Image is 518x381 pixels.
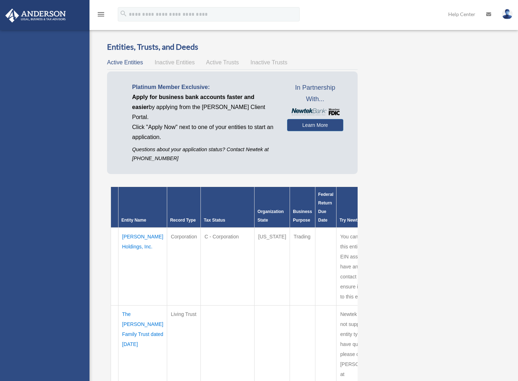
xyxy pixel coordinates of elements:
td: C - Corporation [201,228,255,306]
th: Record Type [167,187,201,228]
a: menu [97,13,105,19]
th: Business Purpose [290,187,315,228]
span: Active Entities [107,59,143,65]
h3: Entities, Trusts, and Deeds [107,41,358,53]
th: Entity Name [118,187,167,228]
i: search [120,10,127,18]
td: Trading [290,228,315,306]
span: In Partnership With... [287,82,343,105]
td: [US_STATE] [255,228,290,306]
a: Learn More [287,119,343,131]
th: Federal Return Due Date [315,187,337,228]
span: Apply for business bank accounts faster and easier [132,94,254,110]
i: menu [97,10,105,19]
th: Organization State [255,187,290,228]
td: Corporation [167,228,201,306]
td: You can apply once this entity has an EIN assigned. If you have an EIN please contact your Team t... [337,228,391,306]
p: by applying from the [PERSON_NAME] Client Portal. [132,92,276,122]
p: Platinum Member Exclusive: [132,82,276,92]
div: Try Newtek Bank [339,216,387,224]
th: Tax Status [201,187,255,228]
span: Inactive Trusts [251,59,287,65]
img: NewtekBankLogoSM.png [291,108,340,115]
p: Click "Apply Now" next to one of your entities to start an application. [132,122,276,142]
span: Active Trusts [206,59,239,65]
p: Questions about your application status? Contact Newtek at [PHONE_NUMBER] [132,145,276,163]
td: [PERSON_NAME] Holdings, Inc. [118,228,167,306]
img: Anderson Advisors Platinum Portal [3,9,68,23]
img: User Pic [502,9,513,19]
span: Inactive Entities [155,59,195,65]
